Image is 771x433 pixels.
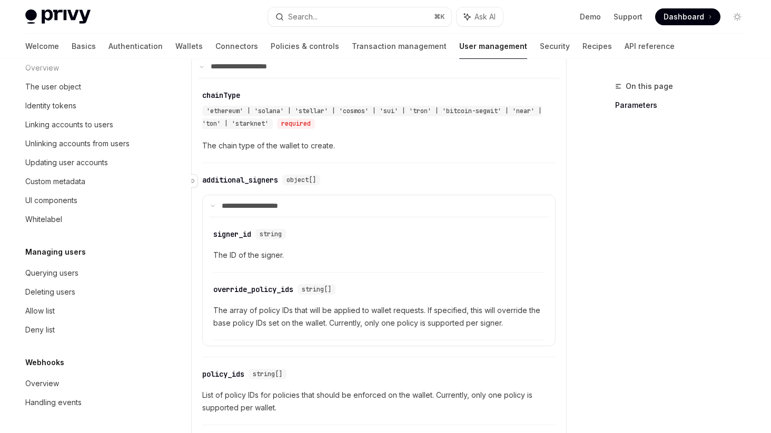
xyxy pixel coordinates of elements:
a: UI components [17,191,152,210]
div: additional_signers [202,175,278,185]
div: UI components [25,194,77,207]
div: Deny list [25,324,55,336]
img: light logo [25,9,91,24]
a: Handling events [17,393,152,412]
h5: Webhooks [25,356,64,369]
span: Dashboard [664,12,704,22]
button: Toggle dark mode [729,8,746,25]
div: policy_ids [202,369,244,379]
a: Custom metadata [17,172,152,191]
div: Querying users [25,267,78,279]
div: Handling events [25,396,82,409]
a: Unlinking accounts from users [17,134,152,153]
div: Custom metadata [25,175,85,188]
a: Recipes [582,34,612,59]
a: Dashboard [655,8,720,25]
div: Search... [288,11,318,23]
a: Overview [17,374,152,393]
button: Ask AI [457,7,503,26]
div: The user object [25,80,81,93]
a: Basics [72,34,96,59]
span: string [260,230,282,238]
a: Connectors [215,34,258,59]
div: chainType [202,90,240,100]
span: List of policy IDs for policies that should be enforced on the wallet. Currently, only one policy... [202,389,556,414]
span: On this page [626,80,673,93]
div: Unlinking accounts from users [25,137,130,150]
span: 'ethereum' | 'solana' | 'stellar' | 'cosmos' | 'sui' | 'tron' | 'bitcoin-segwit' | 'near' | 'ton'... [202,107,542,128]
a: Demo [580,12,601,22]
div: Allow list [25,305,55,317]
div: Overview [25,377,59,390]
span: The array of policy IDs that will be applied to wallet requests. If specified, this will override... [213,304,545,329]
a: Querying users [17,264,152,283]
a: Allow list [17,301,152,320]
a: Deny list [17,320,152,339]
div: Identity tokens [25,99,76,112]
a: Linking accounts to users [17,115,152,134]
div: Deleting users [25,286,75,298]
a: Wallets [175,34,203,59]
a: User management [459,34,527,59]
a: API reference [625,34,675,59]
span: string[] [253,370,282,378]
span: object[] [286,176,316,184]
span: string[] [302,285,331,294]
div: Linking accounts to users [25,118,113,131]
a: Policies & controls [271,34,339,59]
a: Security [540,34,570,59]
div: Whitelabel [25,213,62,226]
a: Welcome [25,34,59,59]
a: Parameters [615,97,754,114]
a: Deleting users [17,283,152,301]
a: Authentication [108,34,163,59]
a: Identity tokens [17,96,152,115]
span: ⌘ K [434,13,445,21]
a: Navigate to header [185,170,203,192]
h5: Managing users [25,246,86,258]
div: signer_id [213,229,251,239]
div: Updating user accounts [25,156,108,169]
span: The chain type of the wallet to create. [202,139,556,152]
a: Support [614,12,642,22]
span: Ask AI [475,12,496,22]
div: required [277,118,315,129]
a: Updating user accounts [17,153,152,172]
a: The user object [17,77,152,96]
span: The ID of the signer. [213,249,545,261]
div: override_policy_ids [213,284,293,295]
a: Whitelabel [17,210,152,229]
a: Transaction management [352,34,447,59]
button: Search...⌘K [268,7,451,26]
